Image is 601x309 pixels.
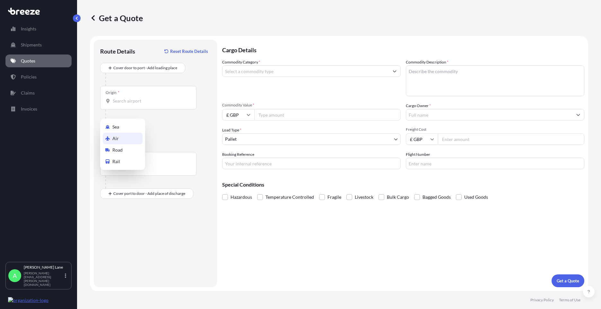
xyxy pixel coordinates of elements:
a: Shipments [5,38,72,51]
a: Quotes [5,54,72,67]
a: Insights [5,22,72,35]
span: Road [112,147,123,153]
a: Privacy Policy [530,297,554,303]
input: Destination [113,164,188,170]
span: Temperature Controlled [266,192,314,202]
p: Insights [21,26,36,32]
p: Policies [21,74,37,80]
span: Commodity Value [222,103,401,108]
span: Freight Cost [406,127,584,132]
span: Sea [112,124,119,130]
label: Booking Reference [222,151,254,158]
span: Livestock [355,192,373,202]
input: Enter amount [438,133,584,145]
input: Your internal reference [222,158,401,169]
input: Origin [113,98,188,104]
label: Commodity Category [222,59,260,65]
img: organization-logo [8,297,48,304]
button: Show suggestions [572,109,584,121]
a: Terms of Use [559,297,580,303]
button: Get a Quote [552,274,584,287]
p: Special Conditions [222,182,584,187]
input: Full name [406,109,572,121]
p: Quotes [21,58,35,64]
span: Cover port to door - Add place of discharge [113,190,185,197]
input: Enter name [406,158,584,169]
p: Invoices [21,106,37,112]
p: Cargo Details [222,40,584,59]
div: Origin [106,90,119,95]
span: Bulk Cargo [387,192,409,202]
p: Shipments [21,42,42,48]
span: Hazardous [231,192,252,202]
span: Pallet [225,136,237,142]
a: Policies [5,71,72,83]
p: Get a Quote [557,278,579,284]
span: Fragile [327,192,341,202]
button: Cover port to door - Add place of discharge [100,188,193,199]
p: [PERSON_NAME] Lane [24,265,64,270]
a: Claims [5,87,72,99]
p: Reset Route Details [170,48,208,54]
span: Load Type [222,127,241,133]
label: Cargo Owner [406,103,431,109]
input: Type amount [254,109,401,121]
span: A [13,272,17,279]
p: Get a Quote [90,13,143,23]
label: Flight Number [406,151,430,158]
label: Commodity Description [406,59,449,65]
span: Cover door to port - Add loading place [113,65,177,71]
div: Select transport [100,119,145,170]
span: Air [112,135,119,142]
button: Reset Route Details [161,46,211,56]
span: Used Goods [464,192,488,202]
p: Route Details [100,47,135,55]
p: [PERSON_NAME][EMAIL_ADDRESS][PERSON_NAME][DOMAIN_NAME] [24,271,64,287]
p: Claims [21,90,35,96]
button: Show suggestions [389,65,400,77]
a: Invoices [5,103,72,115]
span: Bagged Goods [422,192,451,202]
p: Main transport mode [100,122,211,128]
button: Cover door to port - Add loading place [100,63,185,73]
input: Select a commodity type [222,65,389,77]
button: Pallet [222,133,401,145]
span: Rail [112,158,120,165]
